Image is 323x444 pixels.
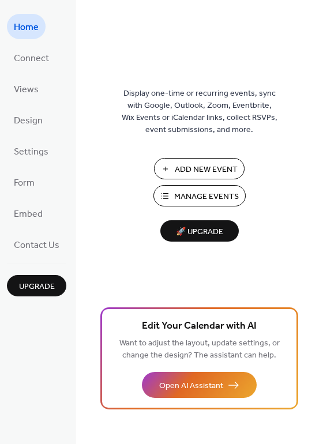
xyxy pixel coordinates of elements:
a: Connect [7,45,56,70]
span: Want to adjust the layout, update settings, or change the design? The assistant can help. [119,336,280,363]
span: Display one-time or recurring events, sync with Google, Outlook, Zoom, Eventbrite, Wix Events or ... [122,88,277,136]
a: Embed [7,201,50,226]
span: Embed [14,205,43,224]
a: Views [7,76,46,101]
button: 🚀 Upgrade [160,220,239,242]
button: Upgrade [7,275,66,296]
span: Open AI Assistant [159,380,223,392]
span: Upgrade [19,281,55,293]
span: Design [14,112,43,130]
button: Add New Event [154,158,245,179]
span: Add New Event [175,164,238,176]
a: Form [7,170,42,195]
button: Manage Events [153,185,246,206]
span: Connect [14,50,49,68]
span: Contact Us [14,236,59,255]
a: Contact Us [7,232,66,257]
span: Views [14,81,39,99]
span: Settings [14,143,48,161]
span: 🚀 Upgrade [167,224,232,240]
button: Open AI Assistant [142,372,257,398]
span: Home [14,18,39,37]
span: Edit Your Calendar with AI [142,318,257,334]
span: Manage Events [174,191,239,203]
a: Home [7,14,46,39]
span: Form [14,174,35,193]
a: Settings [7,138,55,164]
a: Design [7,107,50,133]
